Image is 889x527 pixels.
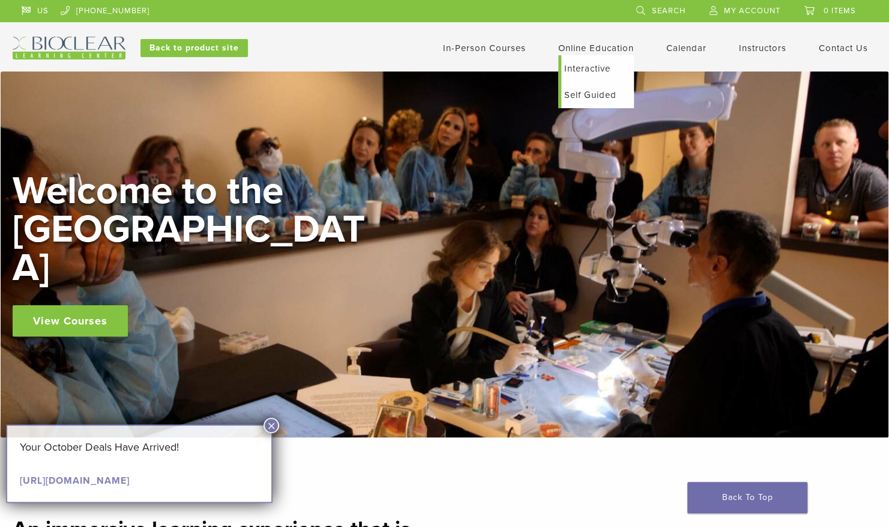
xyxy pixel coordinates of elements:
[264,418,279,433] button: Close
[140,39,248,57] a: Back to product site
[824,6,856,16] span: 0 items
[819,43,868,53] a: Contact Us
[443,43,526,53] a: In-Person Courses
[558,43,634,53] a: Online Education
[20,475,130,487] a: [URL][DOMAIN_NAME]
[561,82,634,108] a: Self Guided
[20,438,259,456] p: Your October Deals Have Arrived!
[561,55,634,82] a: Interactive
[13,172,373,287] h2: Welcome to the [GEOGRAPHIC_DATA]
[666,43,707,53] a: Calendar
[13,37,125,59] img: Bioclear
[724,6,780,16] span: My Account
[652,6,686,16] span: Search
[687,482,807,513] a: Back To Top
[13,305,128,337] a: View Courses
[739,43,786,53] a: Instructors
